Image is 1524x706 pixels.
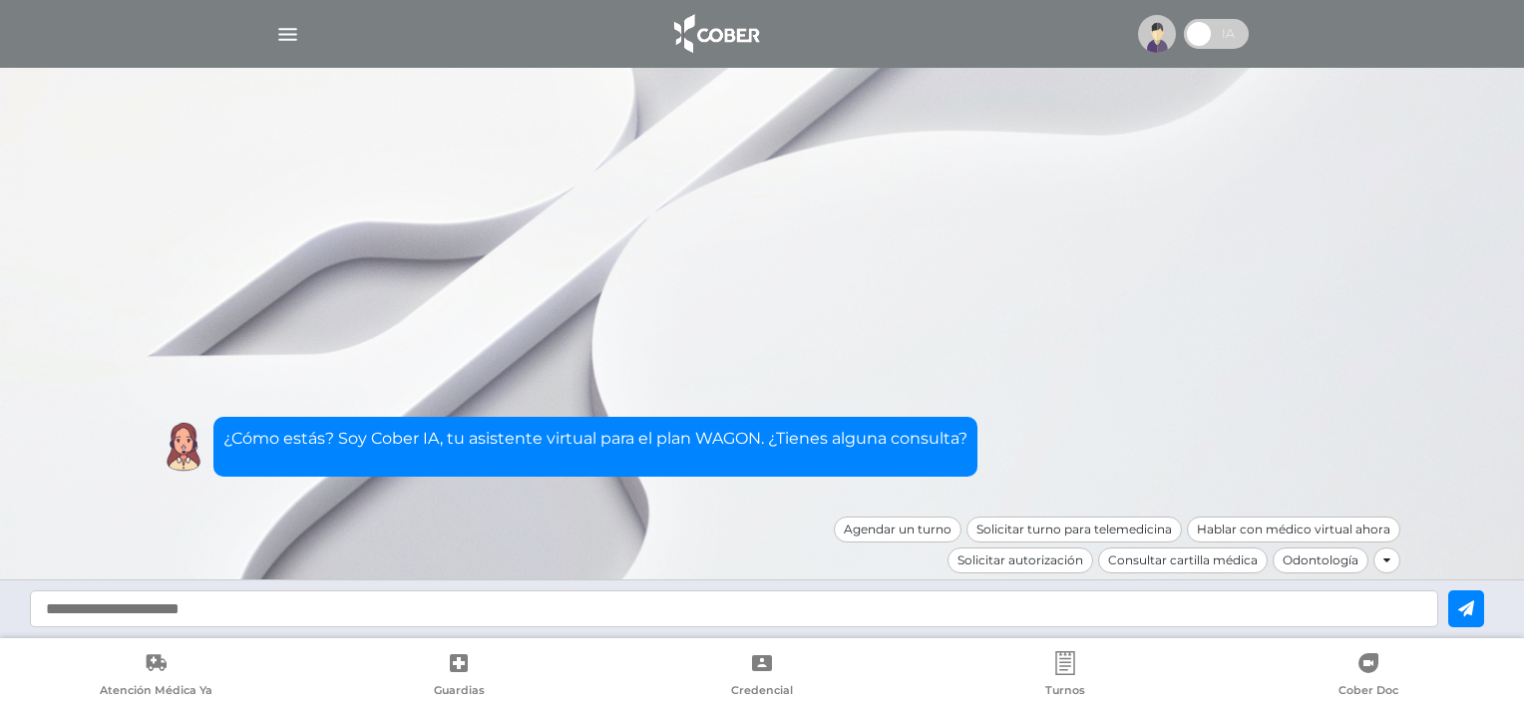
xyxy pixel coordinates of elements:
span: Turnos [1045,683,1085,701]
div: Consultar cartilla médica [1098,547,1268,573]
a: Turnos [914,651,1217,702]
img: Cober_menu-lines-white.svg [275,22,300,47]
span: Atención Médica Ya [100,683,212,701]
div: Solicitar autorización [948,547,1093,573]
img: profile-placeholder.svg [1138,15,1176,53]
a: Guardias [307,651,610,702]
div: Odontología [1273,547,1368,573]
img: Cober IA [159,422,208,472]
a: Cober Doc [1217,651,1520,702]
span: Cober Doc [1338,683,1398,701]
span: Credencial [731,683,793,701]
div: Solicitar turno para telemedicina [966,517,1182,542]
img: logo_cober_home-white.png [663,10,768,58]
p: ¿Cómo estás? Soy Cober IA, tu asistente virtual para el plan WAGON. ¿Tienes alguna consulta? [223,427,967,451]
a: Atención Médica Ya [4,651,307,702]
a: Credencial [610,651,914,702]
div: Agendar un turno [834,517,961,542]
span: Guardias [434,683,485,701]
div: Hablar con médico virtual ahora [1187,517,1400,542]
